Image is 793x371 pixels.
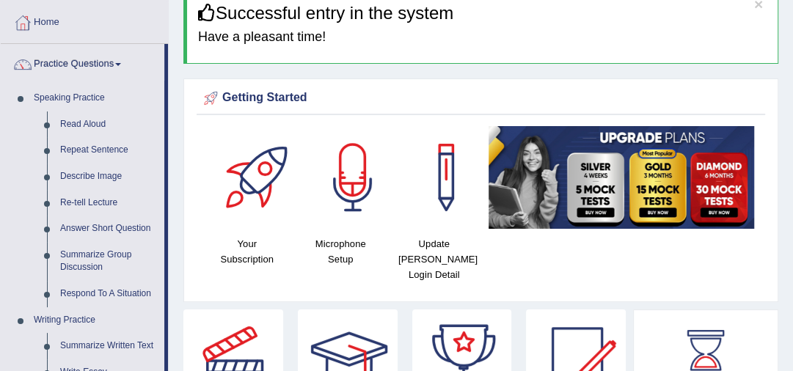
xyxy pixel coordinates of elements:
h4: Microphone Setup [302,236,381,267]
h3: Successful entry in the system [198,4,767,23]
h4: Your Subscription [208,236,287,267]
a: Summarize Written Text [54,333,164,359]
a: Repeat Sentence [54,137,164,164]
a: Read Aloud [54,111,164,138]
a: Re-tell Lecture [54,190,164,216]
h4: Have a pleasant time! [198,30,767,45]
a: Practice Questions [1,44,164,81]
a: Home [1,2,168,39]
div: Getting Started [200,87,761,109]
a: Summarize Group Discussion [54,242,164,281]
img: small5.jpg [489,126,755,229]
a: Writing Practice [27,307,164,334]
a: Answer Short Question [54,216,164,242]
a: Respond To A Situation [54,281,164,307]
h4: Update [PERSON_NAME] Login Detail [395,236,474,282]
a: Speaking Practice [27,85,164,111]
a: Describe Image [54,164,164,190]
